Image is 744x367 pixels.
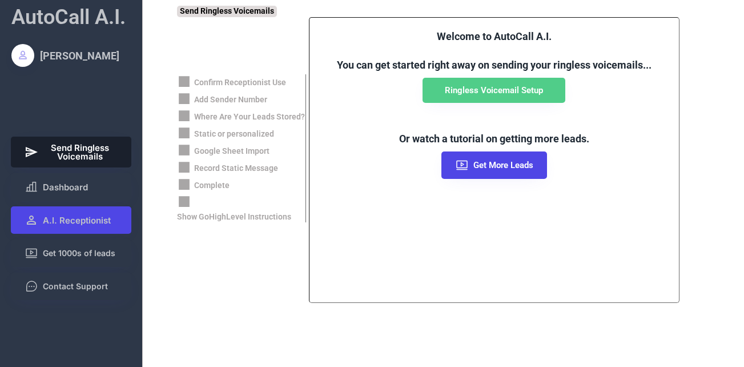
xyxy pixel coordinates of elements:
[194,77,286,89] div: Confirm Receptionist Use
[11,273,132,300] button: Contact Support
[43,143,118,161] span: Send Ringless Voicemails
[337,30,651,71] font: Welcome to AutoCall A.I. You can get started right away on sending your ringless voicemails...
[177,6,277,17] div: Send Ringless Voicemails
[43,282,108,290] span: Contact Support
[40,49,119,63] div: [PERSON_NAME]
[11,240,132,267] button: Get 1000s of leads
[423,78,565,103] button: Ringless Voicemail Setup
[43,216,111,225] span: A.I. Receptionist
[194,111,305,123] div: Where Are Your Leads Stored?
[43,249,115,257] span: Get 1000s of leads
[11,173,132,201] button: Dashboard
[473,161,533,170] span: Get More Leads
[194,94,267,106] div: Add Sender Number
[194,146,270,157] div: Google Sheet Import
[399,133,589,145] font: Or watch a tutorial on getting more leads.
[194,163,278,174] div: Record Static Message
[441,151,547,179] button: Get More Leads
[177,212,291,223] div: Show GoHighLevel Instructions
[194,129,274,140] div: Static or personalized
[11,137,132,167] button: Send Ringless Voicemails
[11,3,126,31] div: AutoCall A.I.
[194,180,230,192] div: Complete
[43,183,88,192] span: Dashboard
[11,206,132,234] button: A.I. Receptionist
